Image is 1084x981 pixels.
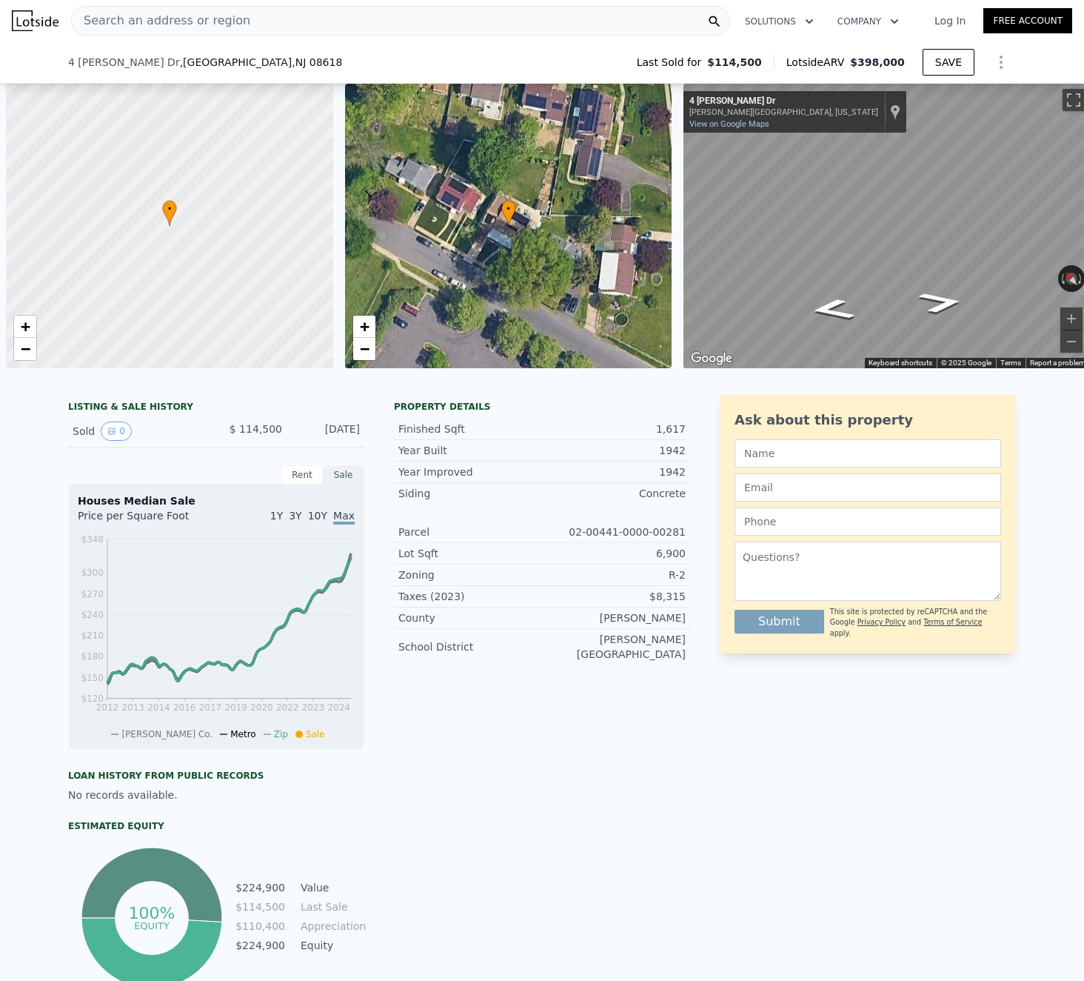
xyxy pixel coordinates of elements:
[96,702,119,713] tspan: 2012
[306,729,325,739] span: Sale
[890,104,900,120] a: Show location on map
[850,56,905,68] span: $398,000
[398,443,542,458] div: Year Built
[21,317,30,336] span: +
[542,525,686,539] div: 02-00441-0000-00281
[398,486,542,501] div: Siding
[1060,330,1083,353] button: Zoom out
[900,287,983,319] path: Go East, McCarthy Dr
[73,422,204,441] div: Sold
[327,702,350,713] tspan: 2024
[923,49,974,76] button: SAVE
[81,694,104,704] tspan: $120
[68,55,180,70] span: 4 [PERSON_NAME] Dr
[542,486,686,501] div: Concrete
[1060,307,1083,330] button: Zoom in
[173,702,196,713] tspan: 2016
[281,465,323,485] div: Rent
[298,879,364,896] td: Value
[250,702,273,713] tspan: 2020
[826,8,911,35] button: Company
[81,589,104,599] tspan: $270
[394,401,690,413] div: Property details
[298,899,364,915] td: Last Sale
[398,525,542,539] div: Parcel
[68,401,364,416] div: LISTING & SALE HISTORY
[501,202,516,216] span: •
[128,904,175,922] tspan: 100%
[637,55,708,70] span: Last Sold for
[689,96,878,107] div: 4 [PERSON_NAME] Dr
[687,349,736,368] img: Google
[81,610,104,620] tspan: $240
[274,729,288,739] span: Zip
[733,8,826,35] button: Solutions
[542,589,686,604] div: $8,315
[230,729,255,739] span: Metro
[501,200,516,226] div: •
[162,202,177,216] span: •
[289,510,301,522] span: 3Y
[199,702,222,713] tspan: 2017
[398,422,542,436] div: Finished Sqft
[359,339,369,358] span: −
[398,611,542,625] div: County
[298,937,364,954] td: Equity
[986,47,1016,77] button: Show Options
[917,13,983,28] a: Log In
[147,702,170,713] tspan: 2014
[121,702,144,713] tspan: 2013
[134,920,170,931] tspan: equity
[81,631,104,641] tspan: $210
[68,820,364,832] div: Estimated Equity
[323,465,364,485] div: Sale
[292,56,342,68] span: , NJ 08618
[735,508,1001,536] input: Phone
[786,55,850,70] span: Lotside ARV
[235,937,286,954] td: $224,900
[121,729,213,739] span: [PERSON_NAME] Co.
[735,610,824,634] button: Submit
[542,422,686,436] div: 1,617
[162,200,177,226] div: •
[1058,265,1066,292] button: Rotate counterclockwise
[941,359,991,367] span: © 2025 Google
[81,568,104,578] tspan: $300
[302,702,325,713] tspan: 2023
[869,358,932,368] button: Keyboard shortcuts
[359,317,369,336] span: +
[983,8,1072,33] a: Free Account
[101,422,132,441] button: View historical data
[398,568,542,582] div: Zoning
[235,879,286,896] td: $224,900
[542,632,686,662] div: [PERSON_NAME][GEOGRAPHIC_DATA]
[542,611,686,625] div: [PERSON_NAME]
[1000,359,1021,367] a: Terms
[180,55,343,70] span: , [GEOGRAPHIC_DATA]
[398,589,542,604] div: Taxes (2023)
[68,788,364,802] div: No records available.
[14,338,36,360] a: Zoom out
[308,510,327,522] span: 10Y
[78,493,355,508] div: Houses Median Sale
[270,510,283,522] span: 1Y
[81,651,104,662] tspan: $180
[72,12,250,30] span: Search an address or region
[276,702,299,713] tspan: 2022
[689,119,769,129] a: View on Google Maps
[224,702,247,713] tspan: 2019
[542,465,686,479] div: 1942
[398,465,542,479] div: Year Improved
[235,918,286,934] td: $110,400
[230,423,282,435] span: $ 114,500
[542,568,686,582] div: R-2
[791,293,874,325] path: Go Northwest, McCarthy Dr
[353,338,375,360] a: Zoom out
[235,899,286,915] td: $114,500
[333,510,355,525] span: Max
[21,339,30,358] span: −
[830,607,1001,639] div: This site is protected by reCAPTCHA and the Google and apply.
[735,439,1001,468] input: Name
[68,770,364,782] div: Loan history from public records
[398,546,542,561] div: Lot Sqft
